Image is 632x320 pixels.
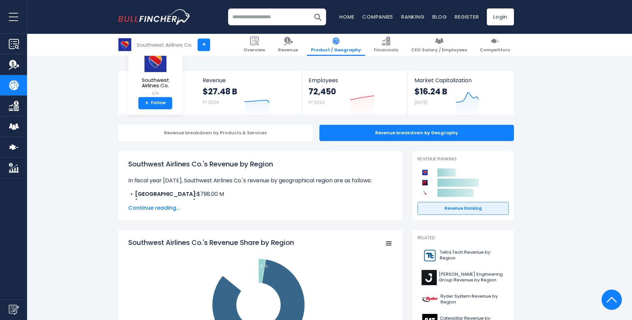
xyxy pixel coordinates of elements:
img: American Airlines Group competitors logo [421,189,429,197]
a: Financials [370,34,402,56]
small: FY 2024 [203,99,219,105]
span: Employees [309,77,400,84]
span: Competitors [480,47,510,53]
a: +Follow [138,97,172,109]
img: LUV logo [118,38,131,51]
img: LUV logo [143,50,167,72]
a: Southwest Airlines Co. LUV [133,49,177,97]
p: Revenue Ranking [417,156,509,162]
b: [GEOGRAPHIC_DATA]: [135,198,197,206]
strong: $27.48 B [203,86,237,97]
a: Revenue $27.48 B FY 2024 [196,71,302,115]
div: Revenue breakdown by Geography [319,125,514,141]
p: In fiscal year [DATE], Southwest Airlines Co.'s revenue by geographical region are as follows: [128,177,392,185]
a: Revenue [274,34,302,56]
text: 2.9 % [256,263,268,269]
a: [PERSON_NAME] Engineering Group Revenue by Region [417,268,509,287]
li: $798.00 M [128,190,392,198]
a: Register [455,13,479,20]
span: Tetra Tech Revenue by Region [440,250,505,261]
a: Ranking [401,13,424,20]
a: Home [339,13,354,20]
div: Revenue breakdown by Products & Services [118,125,313,141]
img: Delta Air Lines competitors logo [421,179,429,187]
p: Related [417,235,509,241]
a: Login [487,8,514,25]
strong: 72,450 [309,86,336,97]
a: Blog [432,13,447,20]
img: Southwest Airlines Co. competitors logo [421,168,429,177]
strong: $16.24 B [414,86,447,97]
a: Competitors [476,34,514,56]
span: CEO Salary / Employees [411,47,467,53]
a: Tetra Tech Revenue by Region [417,246,509,265]
a: Companies [362,13,393,20]
h1: Southwest Airlines Co.'s Revenue by Region [128,159,392,169]
a: Product / Geography [307,34,365,56]
img: R logo [422,292,438,307]
a: Employees 72,450 FY 2024 [302,71,407,115]
a: Go to homepage [118,9,191,25]
img: J logo [422,270,437,285]
a: Market Capitalization $16.24 B [DATE] [408,71,513,115]
img: TTEK logo [422,248,438,263]
span: Southwest Airlines Co. [134,77,177,89]
li: $26.70 B [128,198,392,206]
span: Revenue [278,47,298,53]
span: Financials [374,47,398,53]
a: + [198,39,210,51]
a: Ryder System Revenue by Region [417,290,509,309]
span: Revenue [203,77,295,84]
span: Market Capitalization [414,77,506,84]
small: FY 2024 [309,99,325,105]
strong: + [145,100,149,106]
small: LUV [134,90,177,96]
span: [PERSON_NAME] Engineering Group Revenue by Region [439,272,505,283]
a: Revenue Ranking [417,202,509,215]
button: Search [309,8,326,25]
span: Ryder System Revenue by Region [441,294,505,305]
a: Overview [240,34,269,56]
small: [DATE] [414,99,427,105]
tspan: Southwest Airlines Co.'s Revenue Share by Region [128,238,294,247]
img: bullfincher logo [118,9,191,25]
span: Continue reading... [128,204,392,212]
a: CEO Salary / Employees [407,34,471,56]
div: Southwest Airlines Co. [137,41,193,49]
b: [GEOGRAPHIC_DATA]: [135,190,197,198]
span: Product / Geography [311,47,361,53]
span: Overview [244,47,265,53]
